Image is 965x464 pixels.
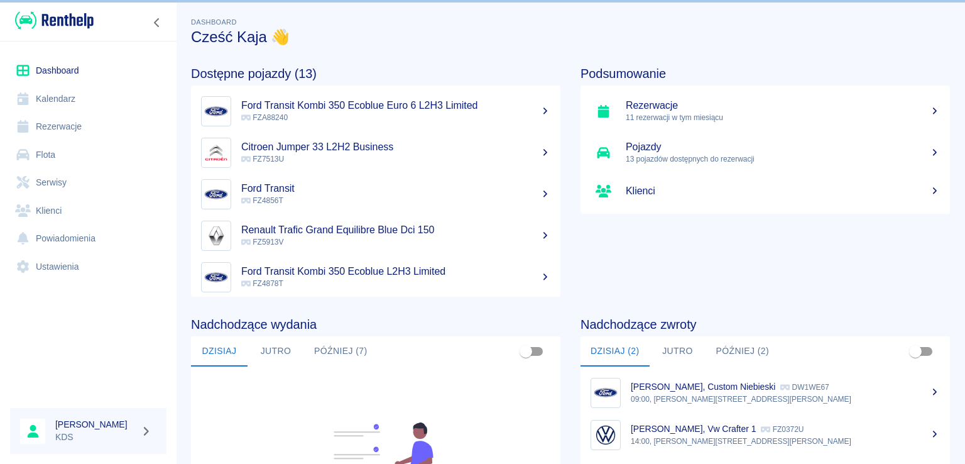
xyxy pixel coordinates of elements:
h5: Pojazdy [626,141,940,153]
h3: Cześć Kaja 👋 [191,28,950,46]
p: DW1WE67 [780,383,829,392]
button: Jutro [248,336,304,367]
span: Pokaż przypisane tylko do mnie [514,340,538,363]
span: FZA88240 [241,113,288,122]
button: Dzisiaj [191,336,248,367]
a: Dashboard [10,57,166,85]
img: Renthelp logo [15,10,94,31]
h5: Rezerwacje [626,99,940,112]
p: KDS [55,431,136,444]
h5: Ford Transit Kombi 350 Ecoblue Euro 6 L2H3 Limited [241,99,550,112]
button: Dzisiaj (2) [581,336,650,367]
img: Image [204,224,228,248]
span: Pokaż przypisane tylko do mnie [903,340,927,363]
span: FZ4856T [241,196,283,205]
a: Rezerwacje11 rezerwacji w tym miesiącu [581,91,950,132]
h4: Nadchodzące zwroty [581,317,950,332]
p: 09:00, [PERSON_NAME][STREET_ADDRESS][PERSON_NAME] [631,394,940,405]
img: Image [594,381,618,405]
a: Serwisy [10,168,166,197]
h6: [PERSON_NAME] [55,418,136,431]
a: Klienci [581,174,950,209]
img: Image [204,99,228,123]
p: 11 rezerwacji w tym miesiącu [626,112,940,123]
p: 14:00, [PERSON_NAME][STREET_ADDRESS][PERSON_NAME] [631,436,940,447]
button: Zwiń nawigację [148,14,166,31]
h5: Klienci [626,185,940,197]
a: Image[PERSON_NAME], Custom Niebieski DW1WE6709:00, [PERSON_NAME][STREET_ADDRESS][PERSON_NAME] [581,372,950,414]
a: Kalendarz [10,85,166,113]
button: Później (2) [706,336,780,367]
p: [PERSON_NAME], Custom Niebieski [631,382,775,392]
a: ImageFord Transit Kombi 350 Ecoblue L2H3 Limited FZ4878T [191,257,560,298]
img: Image [204,141,228,165]
a: Flota [10,141,166,169]
h5: Renault Trafic Grand Equilibre Blue Dci 150 [241,224,550,236]
span: FZ4878T [241,279,283,288]
span: FZ5913V [241,238,283,246]
h5: Ford Transit Kombi 350 Ecoblue L2H3 Limited [241,265,550,278]
img: Image [204,182,228,206]
h4: Nadchodzące wydania [191,317,560,332]
a: Image[PERSON_NAME], Vw Crafter 1 FZ0372U14:00, [PERSON_NAME][STREET_ADDRESS][PERSON_NAME] [581,414,950,456]
img: Image [594,423,618,447]
p: FZ0372U [761,425,804,434]
a: ImageCitroen Jumper 33 L2H2 Business FZ7513U [191,132,560,174]
a: ImageFord Transit Kombi 350 Ecoblue Euro 6 L2H3 Limited FZA88240 [191,91,560,132]
a: ImageRenault Trafic Grand Equilibre Blue Dci 150 FZ5913V [191,215,560,257]
p: [PERSON_NAME], Vw Crafter 1 [631,424,756,434]
span: FZ7513U [241,155,284,163]
h5: Ford Transit [241,182,550,195]
a: Ustawienia [10,253,166,281]
h4: Dostępne pojazdy (13) [191,66,560,81]
span: Dashboard [191,18,237,26]
img: Image [204,265,228,289]
a: Powiadomienia [10,224,166,253]
h4: Podsumowanie [581,66,950,81]
button: Później (7) [304,336,378,367]
a: Klienci [10,197,166,225]
button: Jutro [650,336,706,367]
p: 13 pojazdów dostępnych do rezerwacji [626,153,940,165]
h5: Citroen Jumper 33 L2H2 Business [241,141,550,153]
a: Renthelp logo [10,10,94,31]
a: ImageFord Transit FZ4856T [191,174,560,215]
a: Pojazdy13 pojazdów dostępnych do rezerwacji [581,132,950,174]
a: Rezerwacje [10,113,166,141]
